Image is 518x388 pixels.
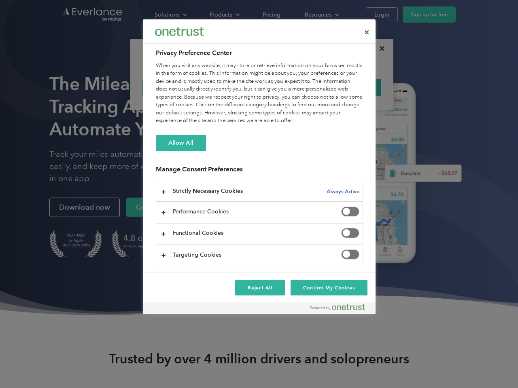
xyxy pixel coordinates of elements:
[143,19,376,314] div: Privacy Preference Center
[155,27,204,36] img: Everlance
[156,48,363,58] h2: Privacy Preference Center
[235,280,285,295] button: Reject All
[291,280,367,295] button: Confirm My Choices
[156,165,363,178] h3: Manage Consent Preferences
[310,304,372,314] a: Powered by OneTrust Opens in a new Tab
[143,19,376,314] div: Preference center
[358,23,376,41] button: Close
[155,23,204,40] div: Everlance
[156,62,363,125] div: When you visit any website, it may store or retrieve information on your browser, mostly in the f...
[310,304,365,310] img: Powered by OneTrust Opens in a new Tab
[156,135,206,151] button: Allow All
